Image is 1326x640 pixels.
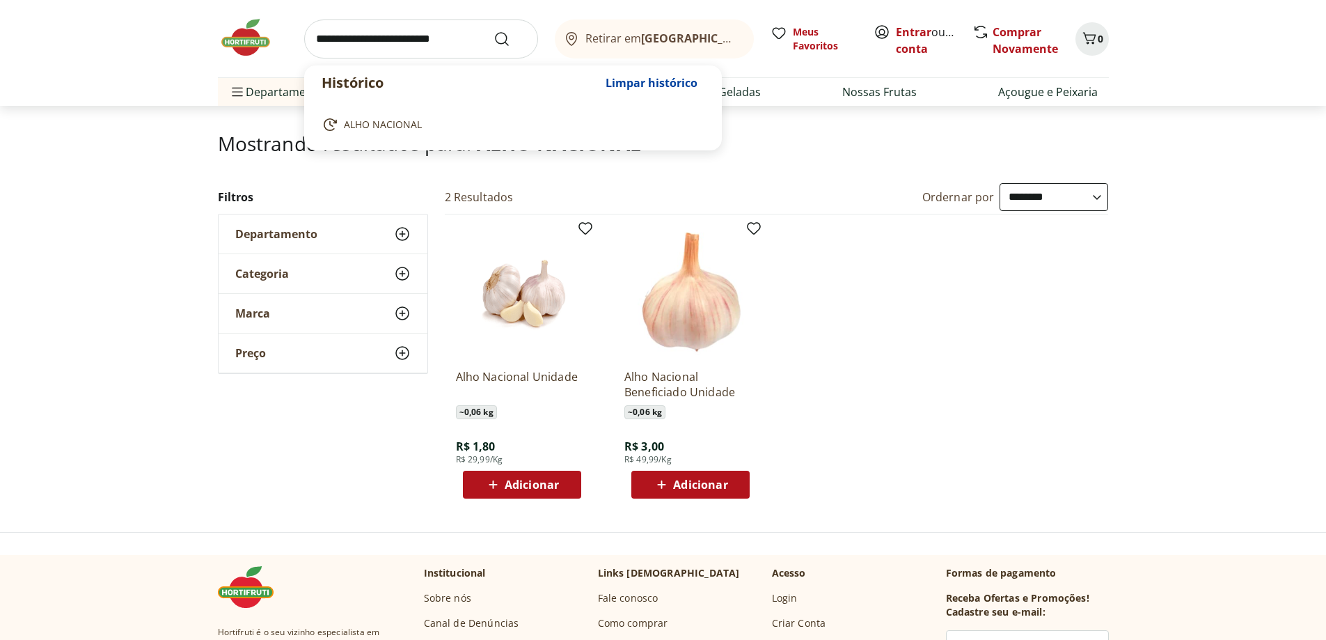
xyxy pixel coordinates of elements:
button: Adicionar [463,471,581,499]
button: Retirar em[GEOGRAPHIC_DATA]/[GEOGRAPHIC_DATA] [555,19,754,58]
p: Histórico [322,73,599,93]
span: Limpar histórico [606,77,697,88]
button: Carrinho [1075,22,1109,56]
h3: Cadastre seu e-mail: [946,605,1045,619]
span: R$ 3,00 [624,439,664,454]
a: Login [772,591,798,605]
span: Adicionar [673,479,727,490]
img: Alho Nacional Beneficiado Unidade [624,226,757,358]
span: R$ 1,80 [456,439,496,454]
a: Criar Conta [772,616,826,630]
p: Links [DEMOGRAPHIC_DATA] [598,566,740,580]
button: Menu [229,75,246,109]
span: Meus Favoritos [793,25,857,53]
button: Departamento [219,214,427,253]
span: Departamentos [229,75,329,109]
span: 0 [1098,32,1103,45]
img: Hortifruti [218,17,287,58]
button: Preço [219,334,427,373]
p: Acesso [772,566,806,580]
input: search [304,19,538,58]
a: ALHO NACIONAL [322,116,699,133]
label: Ordernar por [922,189,995,205]
span: Marca [235,306,270,320]
a: Como comprar [598,616,668,630]
span: Preço [235,346,266,360]
span: ALHO NACIONAL [344,118,422,132]
a: Alho Nacional Beneficiado Unidade [624,369,757,400]
a: Canal de Denúncias [424,616,519,630]
button: Submit Search [494,31,527,47]
button: Adicionar [631,471,750,499]
h1: Mostrando resultados para: [218,132,1109,155]
img: Alho Nacional Unidade [456,226,588,358]
a: Entrar [896,24,931,40]
h2: 2 Resultados [445,189,514,205]
span: ~ 0,06 kg [624,405,665,419]
a: Criar conta [896,24,972,56]
span: R$ 29,99/Kg [456,454,503,465]
a: Meus Favoritos [771,25,857,53]
span: Adicionar [505,479,559,490]
span: Categoria [235,267,289,281]
a: Sobre nós [424,591,471,605]
a: Comprar Novamente [993,24,1058,56]
h2: Filtros [218,183,428,211]
span: Departamento [235,227,317,241]
span: R$ 49,99/Kg [624,454,672,465]
button: Marca [219,294,427,333]
a: Alho Nacional Unidade [456,369,588,400]
b: [GEOGRAPHIC_DATA]/[GEOGRAPHIC_DATA] [641,31,876,46]
span: ~ 0,06 kg [456,405,497,419]
img: Hortifruti [218,566,287,608]
a: Fale conosco [598,591,658,605]
p: Formas de pagamento [946,566,1109,580]
h3: Receba Ofertas e Promoções! [946,591,1089,605]
button: Categoria [219,254,427,293]
p: Institucional [424,566,486,580]
button: Limpar histórico [599,66,704,100]
a: Nossas Frutas [842,84,917,100]
span: ou [896,24,958,57]
span: Retirar em [585,32,739,45]
a: Açougue e Peixaria [998,84,1098,100]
